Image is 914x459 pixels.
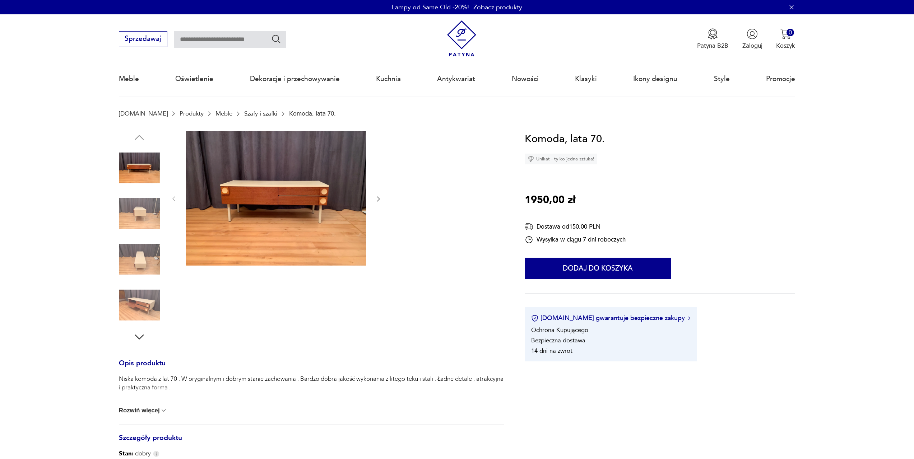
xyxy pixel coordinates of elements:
button: 0Koszyk [776,28,795,50]
button: Rozwiń więcej [119,407,168,414]
span: dobry [119,449,151,458]
div: Wysyłka w ciągu 7 dni roboczych [525,235,626,244]
a: [DOMAIN_NAME] [119,110,168,117]
button: Patyna B2B [697,28,728,50]
img: Zdjęcie produktu Komoda, lata 70. [119,147,160,188]
button: Sprzedawaj [119,31,167,47]
a: Meble [119,62,139,95]
img: Zdjęcie produktu Komoda, lata 70. [119,193,160,234]
h1: Komoda, lata 70. [525,131,605,147]
b: Stan: [119,449,134,458]
a: Antykwariat [437,62,475,95]
a: Meble [215,110,232,117]
div: 0 [787,29,794,36]
a: Ikona medaluPatyna B2B [697,28,728,50]
img: Zdjęcie produktu Komoda, lata 70. [186,131,366,266]
a: Promocje [766,62,795,95]
button: [DOMAIN_NAME] gwarantuje bezpieczne zakupy [531,314,690,323]
h3: Szczegóły produktu [119,435,504,450]
p: Zaloguj [742,42,762,50]
a: Zobacz produkty [473,3,522,12]
img: chevron down [160,407,167,414]
button: Szukaj [271,34,282,44]
a: Dekoracje i przechowywanie [250,62,340,95]
a: Sprzedawaj [119,37,167,42]
a: Ikony designu [633,62,677,95]
p: Patyna B2B [697,42,728,50]
a: Kuchnia [376,62,401,95]
a: Nowości [512,62,539,95]
img: Ikona diamentu [528,156,534,162]
img: Info icon [153,451,159,457]
li: Bezpieczna dostawa [531,336,585,345]
img: Ikona koszyka [780,28,791,39]
li: Ochrona Kupującego [531,326,588,334]
img: Ikona medalu [707,28,718,39]
p: Lampy od Same Old -20%! [392,3,469,12]
img: Zdjęcie produktu Komoda, lata 70. [119,285,160,325]
p: Komoda, lata 70. [289,110,336,117]
li: 14 dni na zwrot [531,347,572,355]
img: Ikona dostawy [525,222,533,231]
div: Dostawa od 150,00 PLN [525,222,626,231]
button: Zaloguj [742,28,762,50]
h3: Opis produktu [119,361,504,375]
button: Dodaj do koszyka [525,258,671,279]
a: Klasyki [575,62,597,95]
img: Patyna - sklep z meblami i dekoracjami vintage [444,20,480,57]
a: Produkty [180,110,204,117]
p: Koszyk [776,42,795,50]
a: Szafy i szafki [244,110,277,117]
p: 1950,00 zł [525,192,575,209]
div: Unikat - tylko jedna sztuka! [525,154,597,164]
a: Oświetlenie [175,62,213,95]
p: Niska komoda z lat 70 . W oryginalnym i dobrym stanie zachowania . Bardzo dobra jakość wykonania ... [119,375,504,392]
img: Ikonka użytkownika [747,28,758,39]
img: Ikona certyfikatu [531,315,538,322]
img: Ikona strzałki w prawo [688,317,690,320]
img: Zdjęcie produktu Komoda, lata 70. [119,239,160,280]
a: Style [714,62,730,95]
